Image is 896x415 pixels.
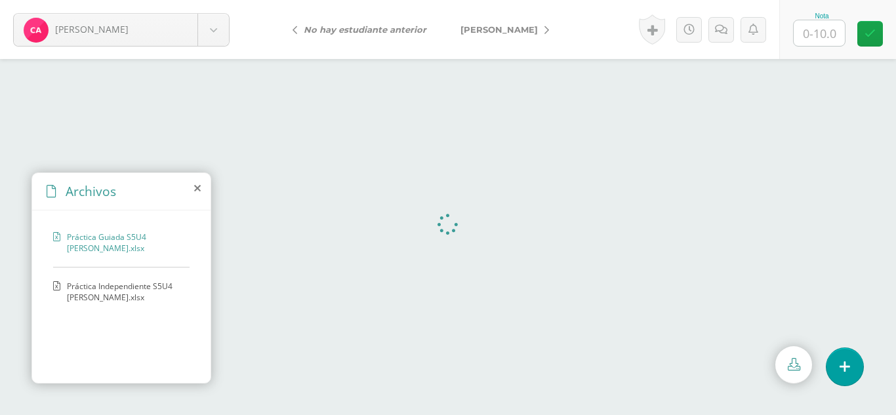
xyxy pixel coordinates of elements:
[67,231,183,254] span: Práctica Guiada S5U4 [PERSON_NAME].xlsx
[24,18,49,43] img: 2c94f1e4511e499e552095c0a4103017.png
[282,14,443,45] a: No hay estudiante anterior
[14,14,229,46] a: [PERSON_NAME]
[793,12,851,20] div: Nota
[194,183,201,193] i: close
[460,24,538,35] span: [PERSON_NAME]
[794,20,845,46] input: 0-10.0
[67,281,183,303] span: Práctica Independiente S5U4 [PERSON_NAME].xlsx
[304,24,426,35] i: No hay estudiante anterior
[443,14,560,45] a: [PERSON_NAME]
[55,23,129,35] span: [PERSON_NAME]
[66,182,116,200] span: Archivos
